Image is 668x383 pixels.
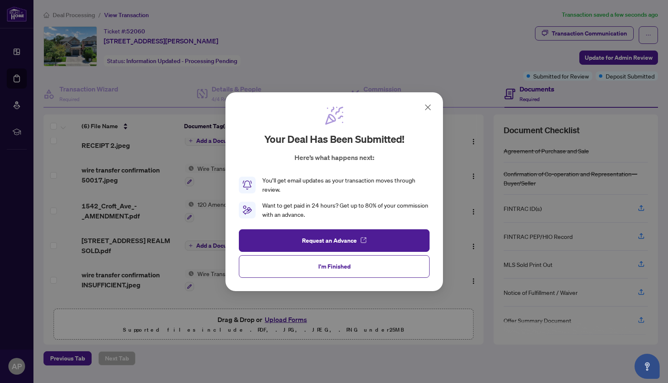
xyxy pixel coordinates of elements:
[239,229,430,251] button: Request an Advance
[635,354,660,379] button: Open asap
[262,201,430,219] div: Want to get paid in 24 hours? Get up to 80% of your commission with an advance.
[262,176,430,194] div: You’ll get email updates as your transaction moves through review.
[294,152,374,162] p: Here’s what happens next:
[239,255,430,277] button: I'm Finished
[302,233,356,247] span: Request an Advance
[318,259,350,273] span: I'm Finished
[264,132,404,146] h2: Your deal has been submitted!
